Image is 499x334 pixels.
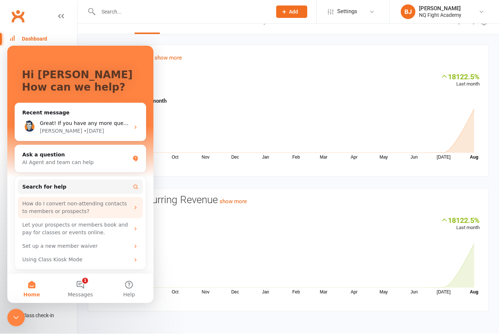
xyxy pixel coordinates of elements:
[441,216,480,232] div: Last month
[11,134,136,148] button: Search for help
[33,75,287,80] span: Great! If you have any more questions or need further assistance, feel free to ask. I'm here to h...
[401,5,415,19] div: BJ
[11,151,136,172] div: How do I convert non-attending contacts to members or prospects?
[419,5,461,12] div: [PERSON_NAME]
[441,73,480,81] div: 18122.5%
[289,9,298,15] span: Add
[61,246,86,251] span: Messages
[11,207,136,221] div: Using Class Kiosk Mode
[15,105,122,113] div: Ask a question
[7,46,153,303] iframe: Intercom live chat
[11,194,136,207] div: Set up a new member waiver
[15,137,59,145] span: Search for help
[98,228,146,257] button: Help
[441,216,480,224] div: 18122.5%
[22,313,54,319] div: Class check-in
[155,55,182,61] a: show more
[97,195,480,206] h3: Monthly Recurring Revenue
[441,73,480,88] div: Last month
[7,99,139,127] div: Ask a questionAI Agent and team can help
[419,12,461,19] div: NQ Fight Academy
[7,57,139,95] div: Recent messageProfile image for TobyGreat! If you have any more questions or need further assista...
[11,172,136,194] div: Let your prospects or members book and pay for classes or events online.
[33,81,75,89] div: [PERSON_NAME]
[276,6,307,18] button: Add
[97,216,480,240] div: $3,644.50
[96,7,267,17] input: Search...
[97,73,480,97] div: $3,644.50
[9,308,77,324] a: Class kiosk mode
[9,31,77,48] a: Dashboard
[15,154,122,170] div: How do I convert non-attending contacts to members or prospects?
[22,36,47,42] div: Dashboard
[7,309,25,327] iframe: Intercom live chat
[337,4,357,20] span: Settings
[220,198,247,205] a: show more
[97,51,480,62] h3: Net Revenue
[15,113,122,121] div: AI Agent and team can help
[15,74,30,89] img: Profile image for Toby
[8,68,138,95] div: Profile image for TobyGreat! If you have any more questions or need further assistance, feel free...
[15,63,131,71] div: Recent message
[49,228,97,257] button: Messages
[9,7,27,26] a: Clubworx
[76,81,97,89] div: • [DATE]
[15,175,122,191] div: Let your prospects or members book and pay for classes or events online.
[15,210,122,218] div: Using Class Kiosk Mode
[116,246,127,251] span: Help
[16,246,33,251] span: Home
[15,197,122,204] div: Set up a new member waiver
